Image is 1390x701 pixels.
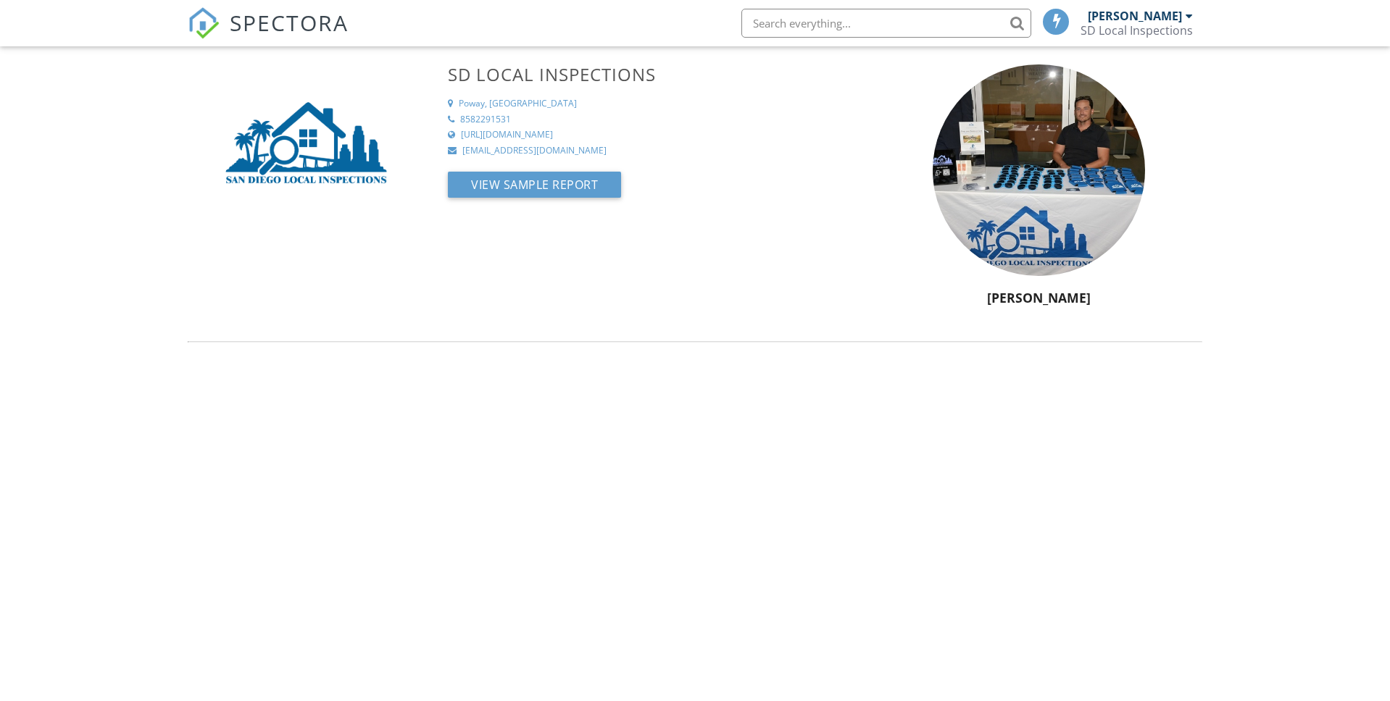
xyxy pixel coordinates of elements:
a: [EMAIL_ADDRESS][DOMAIN_NAME] [448,145,858,157]
div: [EMAIL_ADDRESS][DOMAIN_NAME] [462,145,607,157]
div: [URL][DOMAIN_NAME] [461,129,553,141]
input: Search everything... [741,9,1031,38]
a: 8582291531 [448,114,858,126]
a: SPECTORA [188,20,349,50]
span: SPECTORA [230,7,349,38]
h3: SD Local Inspections [448,64,858,84]
img: img_4079.jpeg [933,64,1144,276]
img: The Best Home Inspection Software - Spectora [188,7,220,39]
div: [PERSON_NAME] [1088,9,1182,23]
h5: [PERSON_NAME] [867,290,1211,305]
div: 8582291531 [460,114,511,126]
div: SD Local Inspections [1081,23,1193,38]
a: View Sample Report [448,181,621,197]
button: View Sample Report [448,172,621,198]
a: [URL][DOMAIN_NAME] [448,129,858,141]
div: Poway, [GEOGRAPHIC_DATA] [459,98,577,110]
img: San%20Diego-1-01%20%282%29.jpg [188,64,426,223]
